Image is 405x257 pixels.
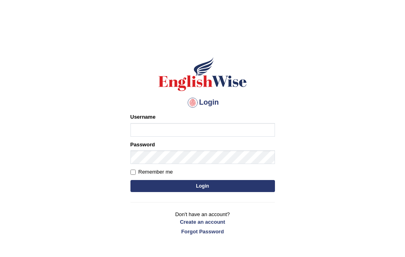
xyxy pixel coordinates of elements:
[130,228,275,235] a: Forgot Password
[130,210,275,235] p: Don't have an account?
[130,218,275,226] a: Create an account
[130,96,275,109] h4: Login
[130,170,136,175] input: Remember me
[157,56,248,92] img: Logo of English Wise sign in for intelligent practice with AI
[130,113,156,121] label: Username
[130,168,173,176] label: Remember me
[130,180,275,192] button: Login
[130,141,155,148] label: Password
